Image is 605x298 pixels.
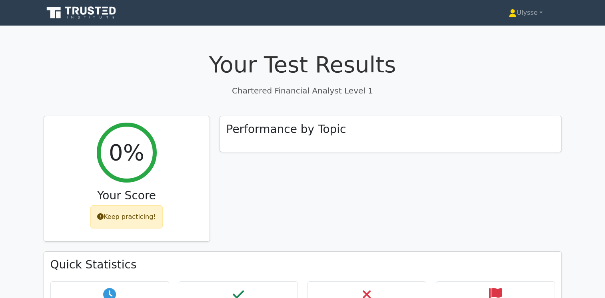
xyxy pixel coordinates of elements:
[50,189,203,203] h3: Your Score
[44,51,562,78] h1: Your Test Results
[109,139,144,166] h2: 0%
[489,5,561,21] a: Ulysse
[226,123,346,136] h3: Performance by Topic
[90,205,163,228] div: Keep practicing!
[50,258,555,272] h3: Quick Statistics
[44,85,562,97] p: Chartered Financial Analyst Level 1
